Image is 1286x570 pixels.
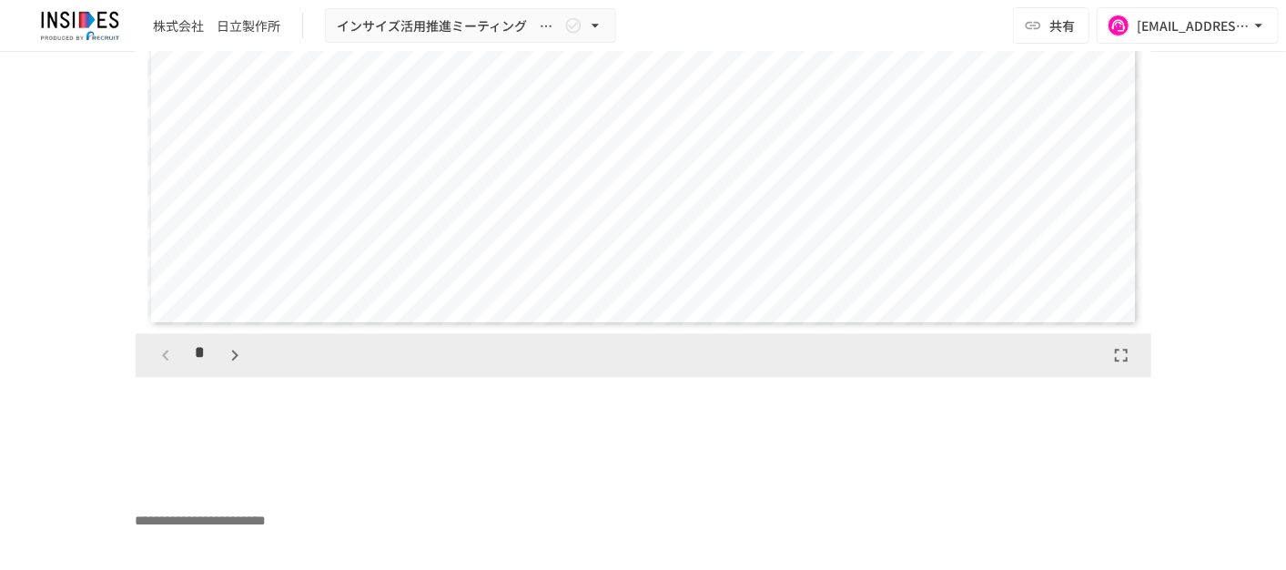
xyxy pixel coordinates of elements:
div: [EMAIL_ADDRESS][DOMAIN_NAME] [1137,15,1250,37]
button: [EMAIL_ADDRESS][DOMAIN_NAME] [1097,7,1279,44]
button: 共有 [1013,7,1089,44]
button: インサイズ活用推進ミーティング ～2回目～ [325,8,616,44]
img: JmGSPSkPjKwBq77AtHmwC7bJguQHJlCRQfAXtnx4WuV [22,11,138,40]
span: 共有 [1049,15,1075,36]
div: 株式会社 日立製作所 [153,16,280,36]
span: インサイズ活用推進ミーティング ～2回目～ [337,15,561,37]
